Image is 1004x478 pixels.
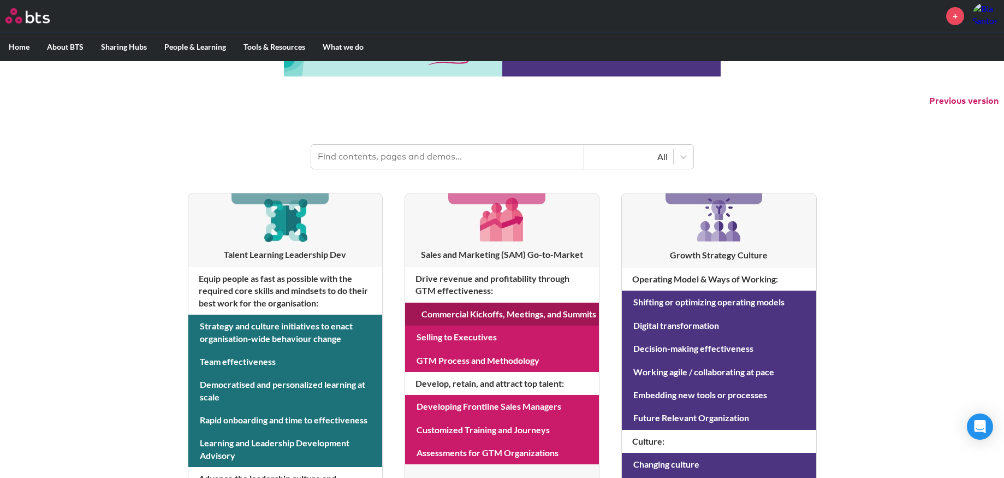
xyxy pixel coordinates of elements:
[405,372,599,395] h4: Develop, retain, and attract top talent :
[259,193,311,245] img: [object Object]
[5,8,50,23] img: BTS Logo
[405,249,599,261] h3: Sales and Marketing (SAM) Go-to-Market
[38,33,92,61] label: About BTS
[590,151,668,163] div: All
[92,33,156,61] label: Sharing Hubs
[622,249,816,261] h3: Growth Strategy Culture
[972,3,999,29] a: Profile
[622,268,816,291] h4: Operating Model & Ways of Working :
[314,33,372,61] label: What we do
[476,193,528,245] img: [object Object]
[156,33,235,61] label: People & Learning
[967,414,993,440] div: Open Intercom Messenger
[405,267,599,303] h4: Drive revenue and profitability through GTM effectiveness :
[235,33,314,61] label: Tools & Resources
[929,95,999,107] button: Previous version
[946,7,964,25] a: +
[622,430,816,453] h4: Culture :
[188,249,382,261] h3: Talent Learning Leadership Dev
[188,267,382,315] h4: Equip people as fast as possible with the required core skills and mindsets to do their best work...
[693,193,745,246] img: [object Object]
[972,3,999,29] img: Bia Santos
[5,8,70,23] a: Go home
[311,145,584,169] input: Find contents, pages and demos...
